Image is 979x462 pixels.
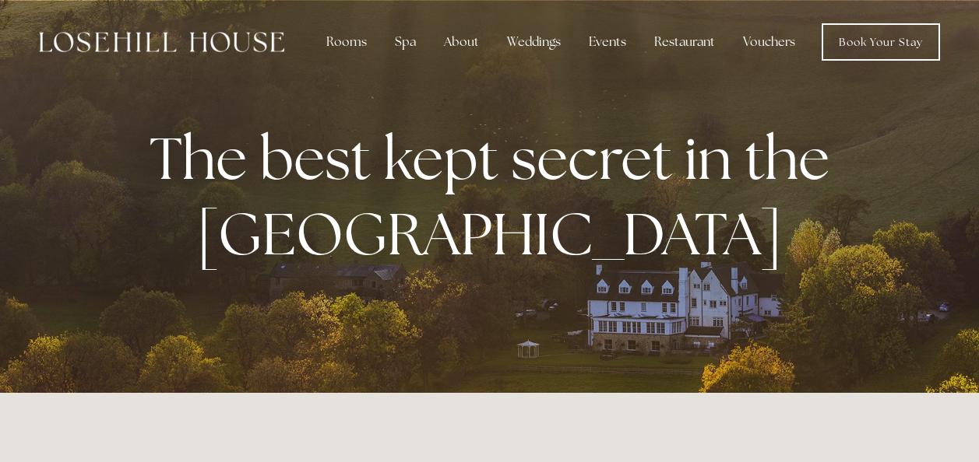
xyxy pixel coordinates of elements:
div: Restaurant [642,26,727,58]
img: Losehill House [39,32,284,52]
div: About [431,26,491,58]
a: Book Your Stay [822,23,940,61]
div: Spa [382,26,428,58]
div: Rooms [314,26,379,58]
strong: The best kept secret in the [GEOGRAPHIC_DATA] [150,120,842,272]
div: Weddings [495,26,573,58]
div: Events [576,26,639,58]
a: Vouchers [731,26,808,58]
